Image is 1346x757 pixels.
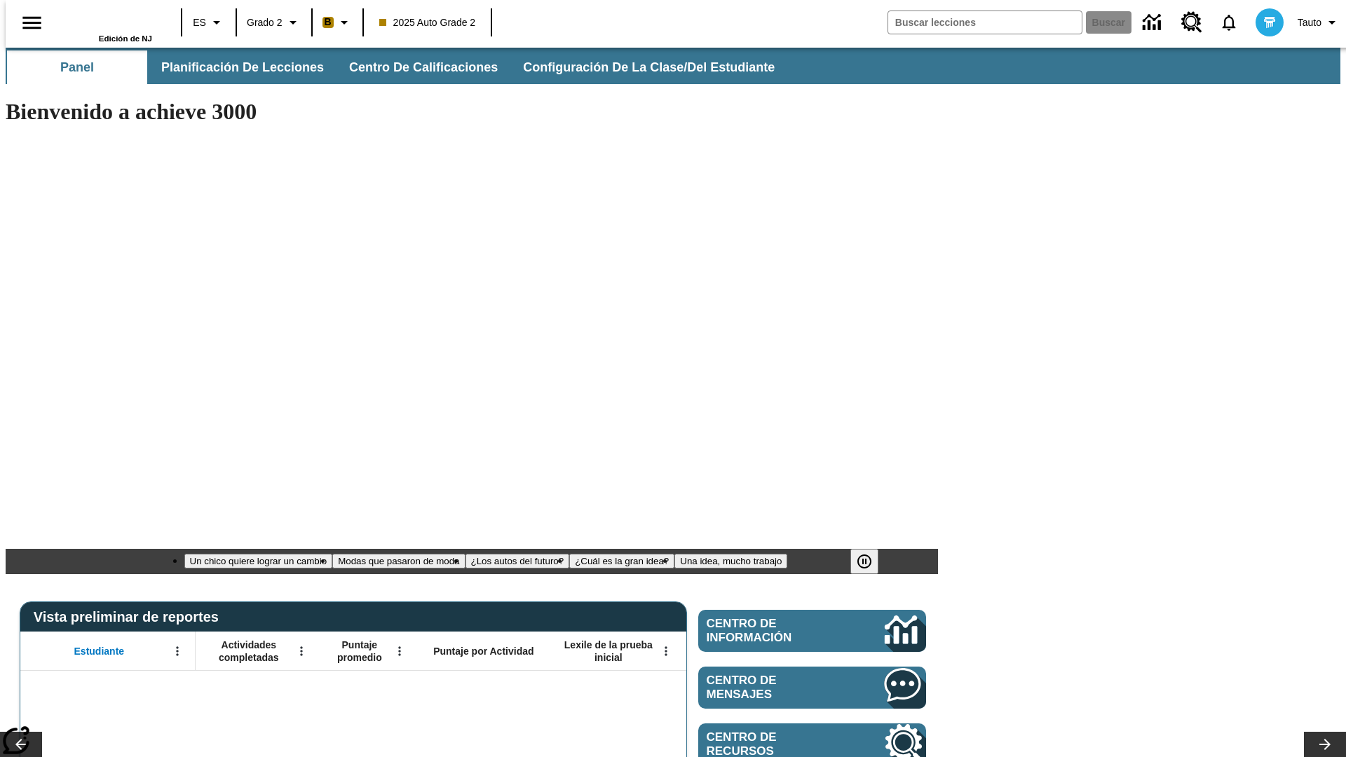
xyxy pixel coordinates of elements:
[389,641,410,662] button: Abrir menú
[523,60,775,76] span: Configuración de la clase/del estudiante
[99,34,152,43] span: Edición de NJ
[349,60,498,76] span: Centro de calificaciones
[61,6,152,34] a: Portada
[186,10,231,35] button: Lenguaje: ES, Selecciona un idioma
[1292,10,1346,35] button: Perfil/Configuración
[1247,4,1292,41] button: Escoja un nuevo avatar
[557,639,660,664] span: Lexile de la prueba inicial
[167,641,188,662] button: Abrir menú
[203,639,295,664] span: Actividades completadas
[850,549,892,574] div: Pausar
[1211,4,1247,41] a: Notificaciones
[317,10,358,35] button: Boost El color de la clase es anaranjado claro. Cambiar el color de la clase.
[332,554,465,568] button: Diapositiva 2 Modas que pasaron de moda
[850,549,878,574] button: Pausar
[60,60,94,76] span: Panel
[34,609,226,625] span: Vista preliminar de reportes
[569,554,674,568] button: Diapositiva 4 ¿Cuál es la gran idea?
[465,554,570,568] button: Diapositiva 3 ¿Los autos del futuro?
[291,641,312,662] button: Abrir menú
[433,645,533,657] span: Puntaje por Actividad
[6,99,938,125] h1: Bienvenido a achieve 3000
[6,50,787,84] div: Subbarra de navegación
[61,5,152,43] div: Portada
[655,641,677,662] button: Abrir menú
[512,50,786,84] button: Configuración de la clase/del estudiante
[150,50,335,84] button: Planificación de lecciones
[241,10,307,35] button: Grado: Grado 2, Elige un grado
[184,554,333,568] button: Diapositiva 1 Un chico quiere lograr un cambio
[698,667,926,709] a: Centro de mensajes
[1173,4,1211,41] a: Centro de recursos, Se abrirá en una pestaña nueva.
[247,15,283,30] span: Grado 2
[325,13,332,31] span: B
[1134,4,1173,42] a: Centro de información
[888,11,1082,34] input: Buscar campo
[379,15,476,30] span: 2025 Auto Grade 2
[193,15,206,30] span: ES
[74,645,125,657] span: Estudiante
[707,674,843,702] span: Centro de mensajes
[1256,8,1284,36] img: avatar image
[6,48,1340,84] div: Subbarra de navegación
[326,639,393,664] span: Puntaje promedio
[1298,15,1321,30] span: Tauto
[7,50,147,84] button: Panel
[338,50,509,84] button: Centro de calificaciones
[698,610,926,652] a: Centro de información
[11,2,53,43] button: Abrir el menú lateral
[161,60,324,76] span: Planificación de lecciones
[1304,732,1346,757] button: Carrusel de lecciones, seguir
[707,617,838,645] span: Centro de información
[674,554,787,568] button: Diapositiva 5 Una idea, mucho trabajo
